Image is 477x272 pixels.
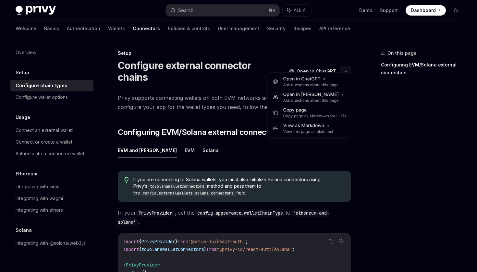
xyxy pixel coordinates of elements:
a: Integrating with wagmi [10,193,93,204]
div: Configure chain types [16,82,67,89]
div: Search... [178,6,196,14]
a: Basics [44,21,59,36]
code: config.externalWallets.solana.connectors [140,190,236,196]
span: Open in ChatGPT [297,68,336,75]
div: Integrating with ethers [16,206,63,214]
div: Copy page [283,107,347,113]
code: PrivyProvider [136,209,175,217]
a: Configuring EVM/Solana external connectors [381,60,467,78]
a: Integrating with @solana/web3.js [10,237,93,249]
div: Setup [118,50,351,56]
div: Open in [PERSON_NAME] [283,91,344,98]
button: Ask AI [337,237,346,245]
div: Copy page as Markdown for LLMs [283,113,347,119]
div: Configure wallet options [16,93,68,101]
span: PrivyProvider [126,262,160,268]
a: Integrating with viem [10,181,93,193]
span: Dashboard [411,7,436,14]
a: Connect or create a wallet [10,136,93,148]
span: "@privy-io/react-auth/solana" [217,246,292,252]
a: Demo [359,7,372,14]
div: Authenticate a connected wallet [16,150,84,158]
a: Security [267,21,286,36]
span: { [139,246,141,252]
span: from [178,239,188,244]
a: Authenticate a connected wallet [10,148,93,160]
h5: Usage [16,113,30,121]
a: API reference [319,21,350,36]
h1: Configure external connector chains [118,60,282,83]
a: Policies & controls [168,21,210,36]
a: Connectors [133,21,160,36]
button: Open in ChatGPT [285,66,340,77]
span: { [139,239,141,244]
img: dark logo [16,6,56,15]
button: Solana [202,143,219,158]
span: ⌘ K [269,8,275,13]
h5: Ethereum [16,170,37,178]
span: } [204,246,206,252]
a: Support [380,7,398,14]
span: Ask AI [294,7,307,14]
button: Copy the contents from the code block [327,237,335,245]
span: Privy supports connecting wallets on both EVM networks and Solana to your application. To configu... [118,93,351,112]
a: Dashboard [406,5,446,16]
span: ; [245,239,248,244]
a: Configure wallet options [10,91,93,103]
div: Integrating with viem [16,183,59,191]
button: EVM and [PERSON_NAME] [118,143,177,158]
code: config.appearance.walletChainType [195,209,286,217]
code: toSolanaWalletConnectors [147,183,207,190]
span: If you are connecting to Solana wallets, you must also initialize Solana connectors using Privy’s... [133,176,345,196]
span: < [123,262,126,268]
a: Authentication [67,21,100,36]
div: Connect an external wallet [16,126,73,134]
button: Toggle dark mode [451,5,461,16]
a: Overview [10,47,93,58]
h5: Setup [16,69,29,77]
span: On this page [387,49,417,57]
span: import [123,239,139,244]
span: } [175,239,178,244]
a: Recipes [293,21,312,36]
span: import [123,246,139,252]
span: PrivyProvider [141,239,175,244]
div: Overview [16,49,36,56]
div: Ask questions about this page [283,82,339,88]
a: Connect an external wallet [10,124,93,136]
div: Open in ChatGPT [283,76,339,82]
h5: Solana [16,226,32,234]
svg: Tip [124,177,129,183]
span: from [206,246,217,252]
span: In your , set the to . [118,208,351,226]
span: ; [292,246,295,252]
div: View this page as plain text [283,129,334,134]
a: Welcome [16,21,36,36]
span: Configuring EVM/Solana external connectors [118,127,280,137]
button: Ask AI [283,5,311,16]
div: Integrating with wagmi [16,195,63,202]
a: User management [218,21,259,36]
div: View as Markdown [283,123,334,129]
span: toSolanaWalletConnectors [141,246,204,252]
div: Integrating with @solana/web3.js [16,239,86,247]
a: Integrating with ethers [10,204,93,216]
button: Search...⌘K [166,5,279,16]
a: Wallets [108,21,125,36]
div: Ask questions about this page [283,98,344,103]
span: '@privy-io/react-auth' [188,239,245,244]
a: Configure chain types [10,80,93,91]
div: Connect or create a wallet [16,138,72,146]
button: EVM [185,143,195,158]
